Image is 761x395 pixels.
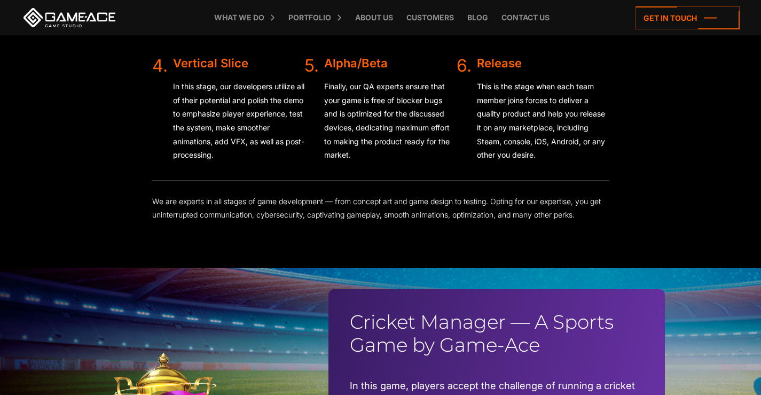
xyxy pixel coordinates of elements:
[477,57,609,69] div: Release
[304,57,319,173] div: 5.
[636,6,740,29] a: Get in touch
[152,195,609,222] p: We are experts in all stages of game development — from concept art and game design to testing. O...
[152,57,168,173] div: 4.
[350,311,644,357] h2: Cricket Manager — A Sports Game by Game-Ace
[477,80,609,162] p: This is the stage when each team member joins forces to deliver a quality product and help you re...
[457,57,472,173] div: 6.
[173,80,304,162] p: In this stage, our developers utilize all of their potential and polish the demo to emphasize pla...
[324,80,457,162] p: Finally, our QA experts ensure that your game is free of blocker bugs and is optimized for the di...
[324,57,457,69] div: Alpha/Beta
[173,57,304,69] div: Vertical Slice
